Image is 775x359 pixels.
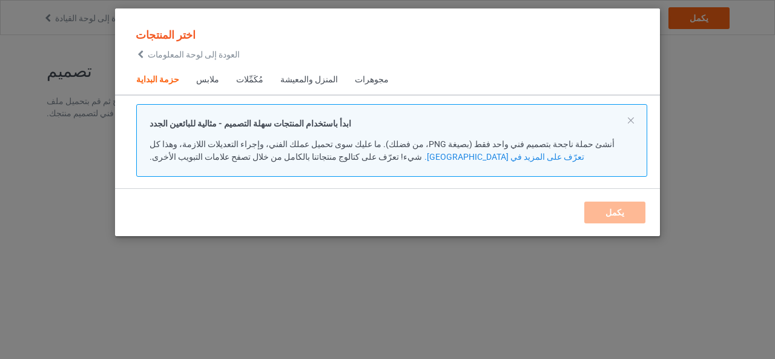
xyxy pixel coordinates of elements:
[424,152,584,162] a: تعرّف على المزيد في [GEOGRAPHIC_DATA].
[355,74,389,84] font: مجوهرات
[196,74,219,84] font: ملابس
[136,74,179,84] font: حزمة البداية
[150,139,615,162] font: أنشئ حملة ناجحة بتصميم فني واحد فقط (بصيغة PNG، من فضلك). ما عليك سوى تحميل عملك الفني، وإجراء ال...
[148,50,240,59] font: العودة إلى لوحة المعلومات
[136,28,196,41] font: اختر المنتجات
[280,74,338,84] font: المنزل والمعيشة
[236,74,263,84] font: مُكَمِّلات
[150,119,351,128] font: ابدأ باستخدام المنتجات سهلة التصميم - مثالية للبائعين الجدد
